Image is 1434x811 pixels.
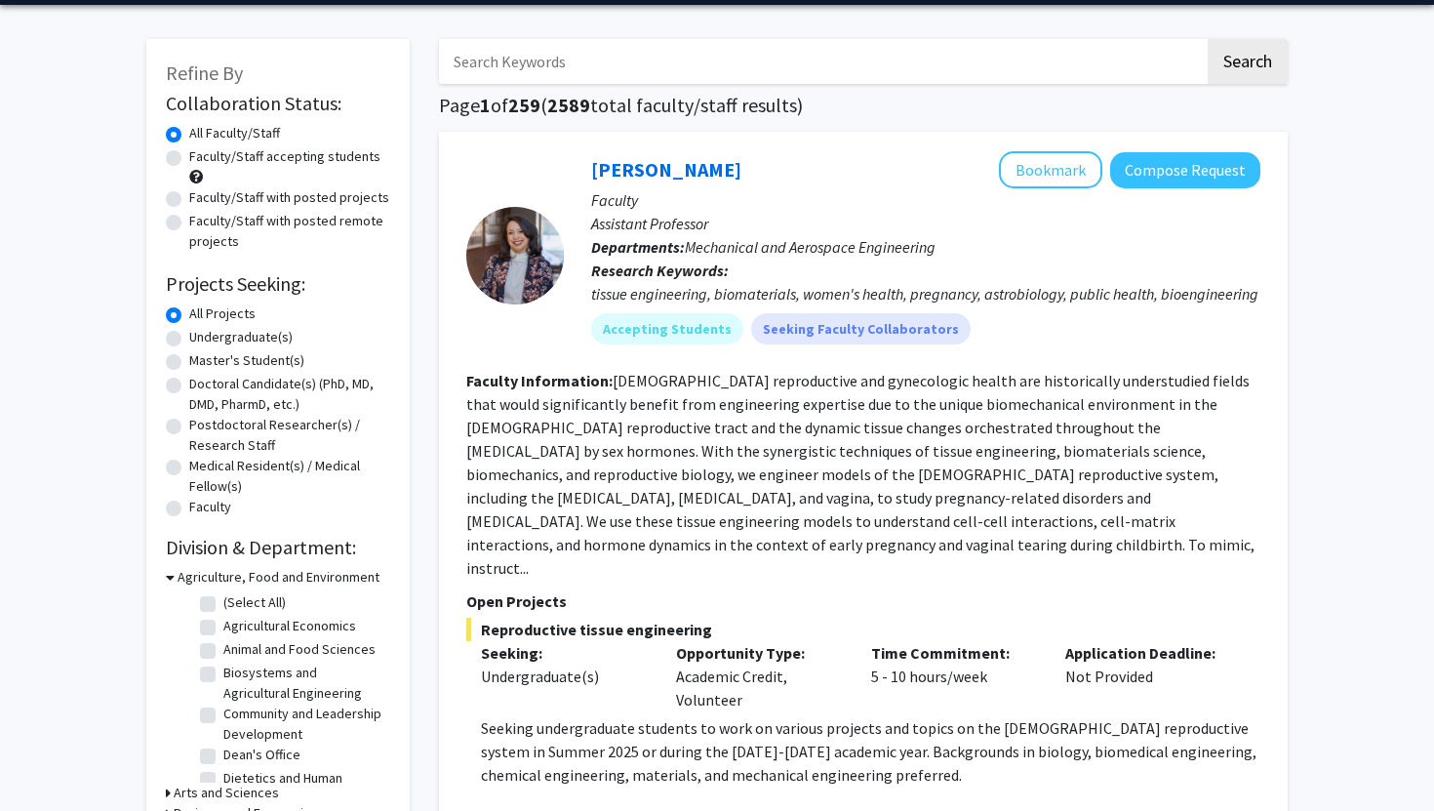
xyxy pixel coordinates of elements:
label: Faculty/Staff with posted projects [189,187,389,208]
input: Search Keywords [439,39,1205,84]
p: Seeking: [481,641,647,665]
label: All Faculty/Staff [189,123,280,143]
h1: Page of ( total faculty/staff results) [439,94,1288,117]
p: Application Deadline: [1065,641,1231,665]
b: Faculty Information: [466,371,613,390]
div: 5 - 10 hours/week [856,641,1052,711]
p: Faculty [591,188,1260,212]
label: Faculty [189,497,231,517]
span: Mechanical and Aerospace Engineering [685,237,936,257]
span: Reproductive tissue engineering [466,618,1260,641]
h3: Arts and Sciences [174,783,279,803]
fg-read-more: [DEMOGRAPHIC_DATA] reproductive and gynecologic health are historically understudied fields that ... [466,371,1255,578]
a: [PERSON_NAME] [591,157,741,182]
h2: Projects Seeking: [166,272,390,296]
label: Dietetics and Human Nutrition [223,768,385,809]
label: Faculty/Staff with posted remote projects [189,211,390,252]
button: Add Samantha Zambuto to Bookmarks [999,151,1102,188]
div: Undergraduate(s) [481,665,647,688]
b: Departments: [591,237,685,257]
span: 259 [508,93,540,117]
p: Time Commitment: [871,641,1037,665]
span: Refine By [166,61,243,85]
p: Assistant Professor [591,212,1260,235]
p: Seeking undergraduate students to work on various projects and topics on the [DEMOGRAPHIC_DATA] r... [481,716,1260,787]
label: All Projects [189,304,256,324]
label: Faculty/Staff accepting students [189,146,380,167]
label: Biosystems and Agricultural Engineering [223,663,385,704]
label: Medical Resident(s) / Medical Fellow(s) [189,456,390,497]
h3: Agriculture, Food and Environment [178,567,379,588]
label: Undergraduate(s) [189,327,293,347]
div: Academic Credit, Volunteer [661,641,856,711]
h2: Division & Department: [166,536,390,559]
mat-chip: Accepting Students [591,313,743,345]
iframe: Chat [15,723,83,796]
label: Postdoctoral Researcher(s) / Research Staff [189,415,390,456]
label: Dean's Office [223,745,300,765]
span: 1 [480,93,491,117]
label: (Select All) [223,592,286,613]
button: Search [1208,39,1288,84]
label: Community and Leadership Development [223,704,385,745]
div: tissue engineering, biomaterials, women's health, pregnancy, astrobiology, public health, bioengi... [591,282,1260,305]
b: Research Keywords: [591,261,729,280]
label: Master's Student(s) [189,350,304,371]
span: 2589 [547,93,590,117]
label: Agricultural Economics [223,616,356,636]
button: Compose Request to Samantha Zambuto [1110,152,1260,188]
p: Opportunity Type: [676,641,842,665]
div: Not Provided [1051,641,1246,711]
p: Open Projects [466,589,1260,613]
label: Doctoral Candidate(s) (PhD, MD, DMD, PharmD, etc.) [189,374,390,415]
mat-chip: Seeking Faculty Collaborators [751,313,971,345]
label: Animal and Food Sciences [223,639,376,660]
h2: Collaboration Status: [166,92,390,115]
